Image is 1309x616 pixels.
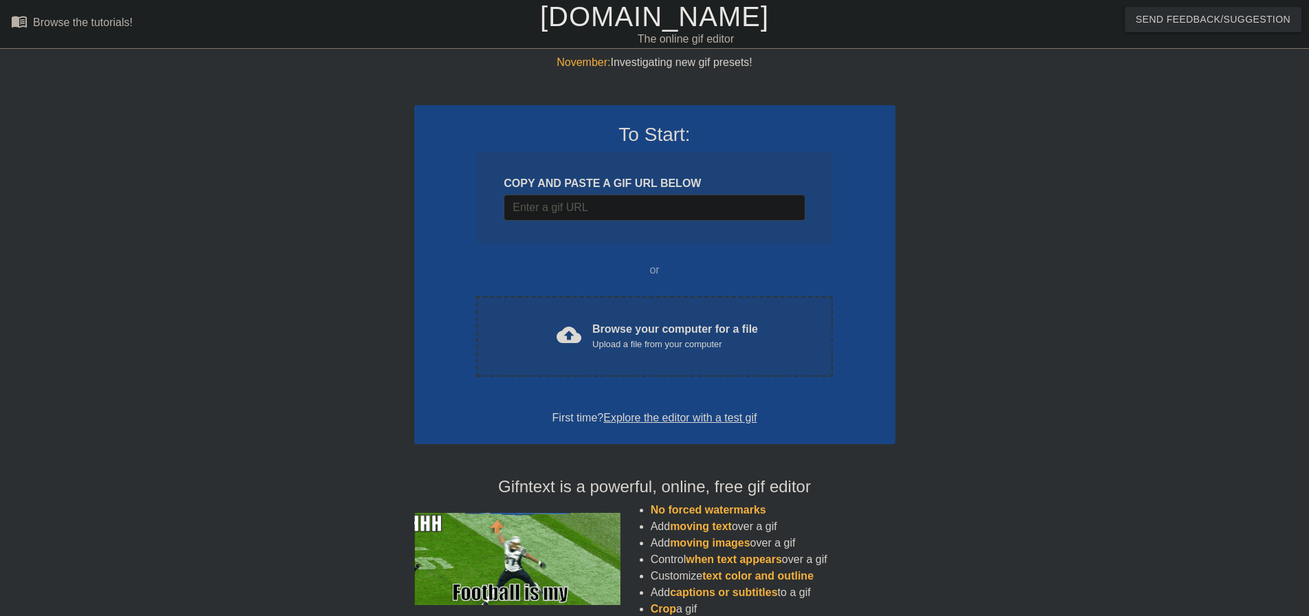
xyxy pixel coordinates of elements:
[432,410,877,426] div: First time?
[414,54,895,71] div: Investigating new gif presets!
[33,16,133,28] div: Browse the tutorials!
[414,477,895,497] h4: Gifntext is a powerful, online, free gif editor
[651,504,766,516] span: No forced watermarks
[670,586,777,598] span: captions or subtitles
[603,412,757,423] a: Explore the editor with a test gif
[11,13,27,30] span: menu_book
[450,262,860,278] div: or
[702,570,814,582] span: text color and outline
[540,1,769,32] a: [DOMAIN_NAME]
[686,553,782,565] span: when text appears
[592,338,758,351] div: Upload a file from your computer
[592,321,758,351] div: Browse your computer for a file
[651,551,895,568] li: Control over a gif
[651,535,895,551] li: Add over a gif
[557,56,610,68] span: November:
[651,584,895,601] li: Add to a gif
[504,195,805,221] input: Username
[651,603,676,615] span: Crop
[414,513,620,605] img: football_small.gif
[1136,11,1290,28] span: Send Feedback/Suggestion
[670,537,750,549] span: moving images
[443,31,928,47] div: The online gif editor
[651,568,895,584] li: Customize
[651,518,895,535] li: Add over a gif
[670,520,732,532] span: moving text
[1125,7,1301,32] button: Send Feedback/Suggestion
[432,123,877,146] h3: To Start:
[11,13,133,34] a: Browse the tutorials!
[557,322,581,347] span: cloud_upload
[504,175,805,192] div: COPY AND PASTE A GIF URL BELOW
